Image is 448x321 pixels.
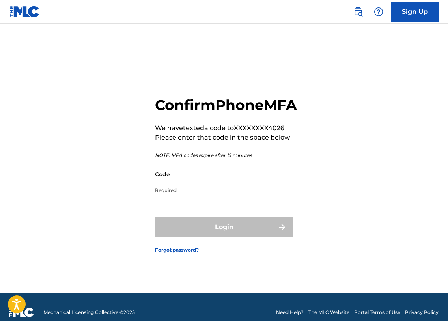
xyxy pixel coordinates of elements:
p: NOTE: MFA codes expire after 15 minutes [155,152,297,159]
span: Mechanical Licensing Collective © 2025 [43,309,135,316]
a: Need Help? [276,309,304,316]
img: search [353,7,363,17]
img: help [374,7,383,17]
p: Required [155,187,288,194]
img: MLC Logo [9,6,40,17]
h2: Confirm Phone MFA [155,96,297,114]
a: The MLC Website [308,309,349,316]
p: We have texted a code to XXXXXXXX4026 [155,123,297,133]
a: Portal Terms of Use [354,309,400,316]
p: Please enter that code in the space below [155,133,297,142]
a: Privacy Policy [405,309,439,316]
a: Public Search [350,4,366,20]
a: Sign Up [391,2,439,22]
a: Forgot password? [155,246,199,254]
div: Help [371,4,386,20]
img: logo [9,308,34,317]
